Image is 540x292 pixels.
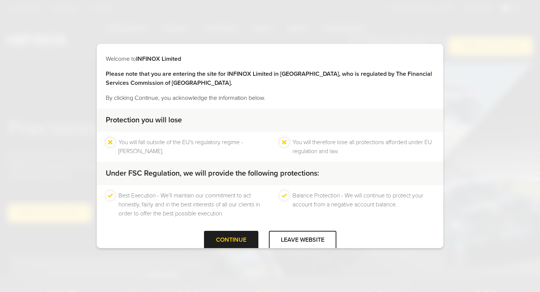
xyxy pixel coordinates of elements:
[204,231,258,249] div: CONTINUE
[118,138,260,156] li: You will fall outside of the EU's regulatory regime - [PERSON_NAME].
[269,231,336,249] div: LEAVE WEBSITE
[106,93,434,102] p: By clicking Continue, you acknowledge the information below.
[106,54,434,63] p: Welcome to
[136,55,181,63] strong: INFINOX Limited
[292,191,434,218] li: Balance Protection - We will continue to protect your account from a negative account balance.
[106,70,432,87] strong: Please note that you are entering the site for INFINOX Limited in [GEOGRAPHIC_DATA], who is regul...
[292,138,434,156] li: You will therefore lose all protections afforded under EU regulation and law.
[106,116,182,125] strong: Protection you will lose
[118,191,260,218] li: Best Execution - We’ll maintain our commitment to act honestly, fairly and in the best interests ...
[106,169,319,178] strong: Under FSC Regulation, we will provide the following protections:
